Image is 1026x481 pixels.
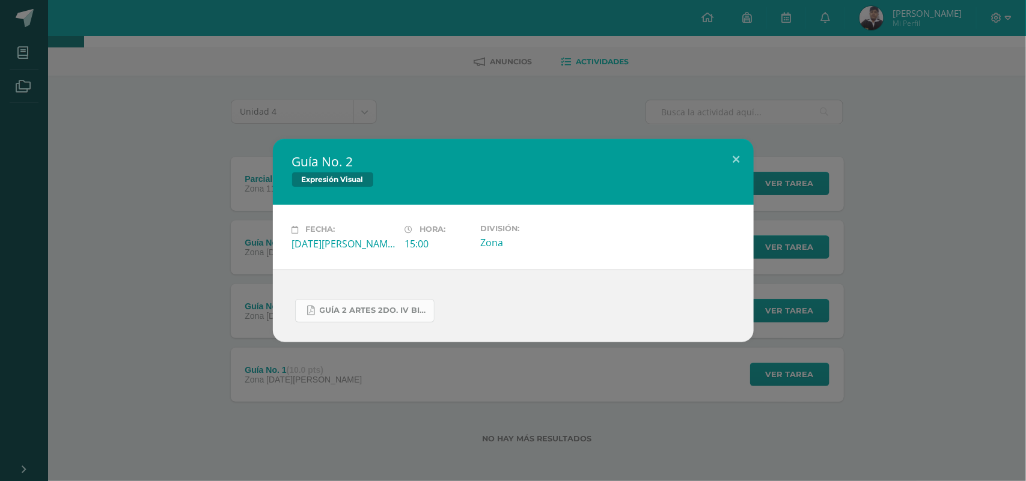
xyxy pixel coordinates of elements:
span: Expresión Visual [292,172,373,187]
span: Fecha: [306,225,335,234]
span: Hora: [420,225,446,234]
a: GUÍA 2 ARTES 2DO. IV BIM.pdf [295,299,435,322]
button: Close (Esc) [719,139,754,180]
label: División: [480,224,584,233]
div: [DATE][PERSON_NAME] [292,237,395,250]
span: GUÍA 2 ARTES 2DO. IV BIM.pdf [320,306,428,315]
h2: Guía No. 2 [292,153,734,170]
div: 15:00 [405,237,471,250]
div: Zona [480,236,584,249]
